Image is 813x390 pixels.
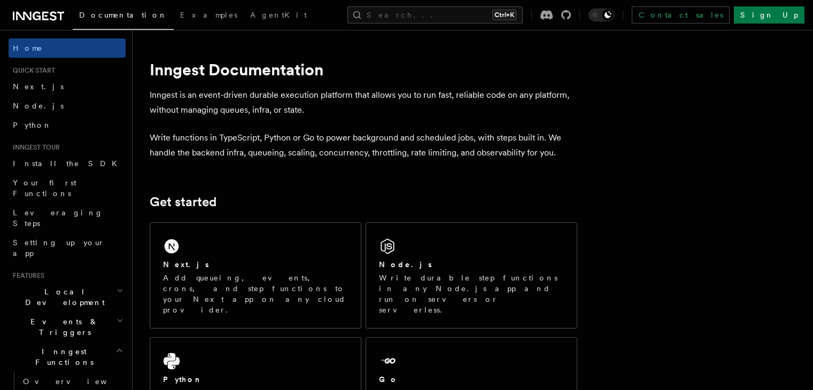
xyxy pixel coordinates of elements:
[13,238,105,258] span: Setting up your app
[589,9,614,21] button: Toggle dark mode
[79,11,167,19] span: Documentation
[150,60,577,79] h1: Inngest Documentation
[13,208,103,228] span: Leveraging Steps
[9,173,126,203] a: Your first Functions
[9,286,117,308] span: Local Development
[180,11,237,19] span: Examples
[9,143,60,152] span: Inngest tour
[13,82,64,91] span: Next.js
[9,96,126,115] a: Node.js
[379,272,564,315] p: Write durable step functions in any Node.js app and run on servers or serverless.
[347,6,523,24] button: Search...Ctrl+K
[9,203,126,233] a: Leveraging Steps
[9,115,126,135] a: Python
[9,233,126,263] a: Setting up your app
[150,194,216,209] a: Get started
[379,374,398,385] h2: Go
[379,259,432,270] h2: Node.js
[366,222,577,329] a: Node.jsWrite durable step functions in any Node.js app and run on servers or serverless.
[9,77,126,96] a: Next.js
[9,312,126,342] button: Events & Triggers
[734,6,804,24] a: Sign Up
[23,377,133,386] span: Overview
[9,271,44,280] span: Features
[9,154,126,173] a: Install the SDK
[13,43,43,53] span: Home
[150,130,577,160] p: Write functions in TypeScript, Python or Go to power background and scheduled jobs, with steps bu...
[150,88,577,118] p: Inngest is an event-driven durable execution platform that allows you to run fast, reliable code ...
[163,272,348,315] p: Add queueing, events, crons, and step functions to your Next app on any cloud provider.
[13,178,76,198] span: Your first Functions
[150,222,361,329] a: Next.jsAdd queueing, events, crons, and step functions to your Next app on any cloud provider.
[9,66,55,75] span: Quick start
[9,316,117,338] span: Events & Triggers
[163,374,203,385] h2: Python
[492,10,516,20] kbd: Ctrl+K
[250,11,307,19] span: AgentKit
[9,342,126,372] button: Inngest Functions
[174,3,244,29] a: Examples
[73,3,174,30] a: Documentation
[632,6,730,24] a: Contact sales
[9,346,115,368] span: Inngest Functions
[13,121,52,129] span: Python
[13,159,123,168] span: Install the SDK
[13,102,64,110] span: Node.js
[9,38,126,58] a: Home
[244,3,313,29] a: AgentKit
[163,259,209,270] h2: Next.js
[9,282,126,312] button: Local Development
